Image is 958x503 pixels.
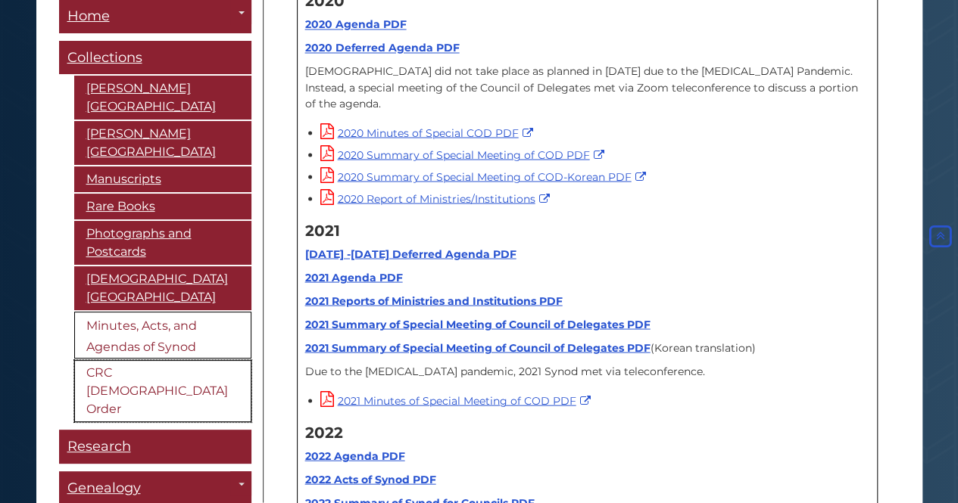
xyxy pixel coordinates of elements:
[305,340,869,356] p: (Korean translation)
[67,439,131,455] span: Research
[305,423,343,441] strong: 2022
[305,340,651,354] a: 2021 Summary of Special Meeting of Council of Delegates PDF
[74,312,251,359] a: Minutes, Acts, and Agendas of Synod
[305,449,405,462] a: 2022 Agenda PDF
[74,167,251,193] a: Manuscripts
[305,247,516,260] a: [DATE] -[DATE] Deferred Agenda PDF
[305,64,869,111] p: [DEMOGRAPHIC_DATA] did not take place as planned in [DATE] due to the [MEDICAL_DATA] Pandemic. In...
[305,363,869,379] p: Due to the [MEDICAL_DATA] pandemic, 2021 Synod met via teleconference.
[305,317,651,331] a: 2021 Summary of Special Meeting of Council of Delegates PDF
[74,222,251,265] a: Photographs and Postcards
[305,293,563,307] a: 2021 Reports of Ministries and Institutions PDF
[67,8,110,25] span: Home
[320,191,554,205] a: 2020 Report of Ministries/Institutions
[320,126,537,139] a: 2020 Minutes of Special COD PDF
[926,230,954,244] a: Back to Top
[305,41,460,54] a: 2020 Deferred Agenda PDF
[74,122,251,166] a: [PERSON_NAME][GEOGRAPHIC_DATA]
[74,76,251,120] a: [PERSON_NAME][GEOGRAPHIC_DATA]
[59,430,251,464] a: Research
[305,472,436,486] a: 2022 Acts of Synod PDF
[74,361,251,423] a: CRC [DEMOGRAPHIC_DATA] Order
[74,267,251,311] a: [DEMOGRAPHIC_DATA][GEOGRAPHIC_DATA]
[320,393,594,407] a: 2021 Minutes of Special Meeting of COD PDF
[67,50,142,67] span: Collections
[305,17,407,31] a: 2020 Agenda PDF
[59,42,251,76] a: Collections
[305,270,403,284] a: 2021 Agenda PDF
[305,221,340,239] strong: 2021
[320,147,608,161] a: 2020 Summary of Special Meeting of COD PDF
[74,194,251,220] a: Rare Books
[67,480,141,497] span: Genealogy
[320,169,650,183] a: 2020 Summary of Special Meeting of COD-Korean PDF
